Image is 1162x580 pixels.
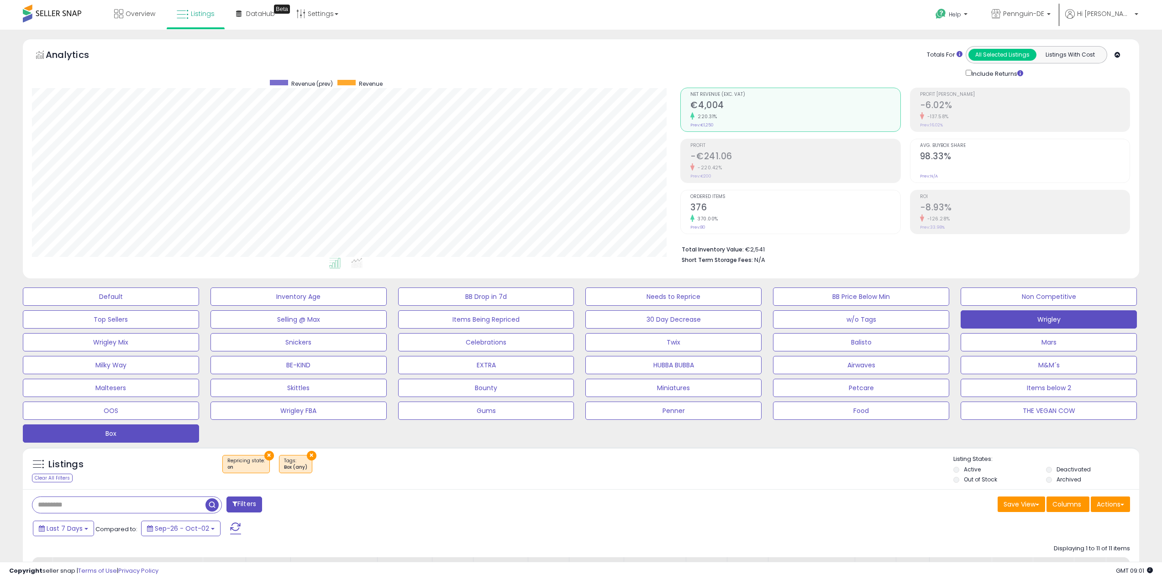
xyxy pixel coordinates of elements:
[250,561,287,570] div: Fulfillment
[226,496,262,512] button: Filters
[1054,544,1130,553] div: Displaying 1 to 11 of 11 items
[920,202,1130,214] h2: -8.93%
[585,356,762,374] button: HUBBA BUBBA
[532,561,565,580] div: BB Share 24h.
[1036,49,1104,61] button: Listings With Cost
[436,561,469,580] div: Num of Comp.
[274,5,290,14] div: Tooltip anchor
[690,561,723,580] div: Ordered Items
[56,561,199,570] div: Title
[1091,496,1130,512] button: Actions
[961,402,1137,420] button: THE VEGAN COW
[23,356,199,374] button: Milky Way
[959,68,1034,78] div: Include Returns
[1065,9,1138,30] a: Hi [PERSON_NAME]
[95,525,137,533] span: Compared to:
[227,464,265,470] div: on
[920,151,1130,163] h2: 98.33%
[284,457,307,471] span: Tags :
[210,402,387,420] button: Wrigley FBA
[359,80,383,88] span: Revenue
[961,356,1137,374] button: M&M´s
[210,287,387,306] button: Inventory Age
[690,173,711,179] small: Prev: €200
[682,246,744,253] b: Total Inventory Value:
[126,9,155,18] span: Overview
[398,310,574,329] button: Items Being Repriced
[47,524,83,533] span: Last 7 Days
[210,333,387,351] button: Snickers
[964,465,981,473] label: Active
[1116,566,1153,575] span: 2025-10-10 09:01 GMT
[573,561,620,570] div: Min Price
[78,566,117,575] a: Terms of Use
[961,379,1137,397] button: Items below 2
[210,356,387,374] button: BE-KIND
[682,256,753,264] b: Short Term Storage Fees:
[264,451,274,460] button: ×
[933,561,988,580] div: Profit [PERSON_NAME]
[206,561,242,570] div: Repricing
[924,215,950,222] small: -126.28%
[23,310,199,329] button: Top Sellers
[924,113,949,120] small: -137.58%
[23,287,199,306] button: Default
[227,457,265,471] span: Repricing state :
[118,566,158,575] a: Privacy Policy
[46,48,107,63] h5: Analytics
[773,310,949,329] button: w/o Tags
[920,194,1130,199] span: ROI
[628,561,682,570] div: [PERSON_NAME]
[9,567,158,575] div: seller snap | |
[773,333,949,351] button: Balisto
[773,379,949,397] button: Petcare
[23,424,199,443] button: Box
[690,202,900,214] h2: 376
[291,80,333,88] span: Revenue (prev)
[920,173,938,179] small: Prev: N/A
[949,10,961,18] span: Help
[381,561,428,580] div: Current Buybox Price
[859,561,892,580] div: Total Rev.
[690,151,900,163] h2: -€241.06
[1046,496,1089,512] button: Columns
[927,51,962,59] div: Totals For
[33,521,94,536] button: Last 7 Days
[210,310,387,329] button: Selling @ Max
[398,379,574,397] button: Bounty
[1077,9,1132,18] span: Hi [PERSON_NAME]
[585,379,762,397] button: Miniatures
[585,402,762,420] button: Penner
[690,143,900,148] span: Profit
[682,243,1123,254] li: €2,541
[32,474,73,482] div: Clear All Filters
[23,379,199,397] button: Maltesers
[920,92,1130,97] span: Profit [PERSON_NAME]
[1036,561,1070,580] div: Total Profit
[694,215,718,222] small: 370.00%
[1003,9,1044,18] span: Pennguin-DE
[210,379,387,397] button: Skittles
[246,9,275,18] span: DataHub
[773,402,949,420] button: Food
[1052,500,1081,509] span: Columns
[398,402,574,420] button: Gums
[953,455,1139,464] p: Listing States:
[294,561,373,570] div: Listed Price
[585,310,762,329] button: 30 Day Decrease
[9,566,42,575] strong: Copyright
[935,8,946,20] i: Get Help
[23,402,199,420] button: OOS
[1057,475,1081,483] label: Archived
[754,256,765,264] span: N/A
[155,524,209,533] span: Sep-26 - Oct-02
[398,356,574,374] button: EXTRA
[48,458,84,471] h5: Listings
[961,287,1137,306] button: Non Competitive
[968,49,1036,61] button: All Selected Listings
[772,561,851,570] div: Markup on Cost
[998,496,1045,512] button: Save View
[690,122,714,128] small: Prev: €1,250
[284,464,307,470] div: Box (any)
[920,143,1130,148] span: Avg. Buybox Share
